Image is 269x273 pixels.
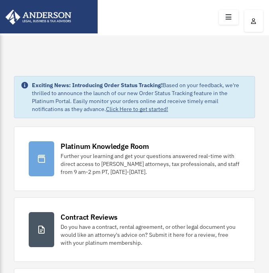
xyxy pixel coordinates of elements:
[61,141,149,151] div: Platinum Knowledge Room
[14,197,255,262] a: Contract Reviews Do you have a contract, rental agreement, or other legal document you would like...
[14,127,255,191] a: Platinum Knowledge Room Further your learning and get your questions answered real-time with dire...
[106,105,168,113] a: Click Here to get started!
[61,152,240,176] div: Further your learning and get your questions answered real-time with direct access to [PERSON_NAM...
[61,223,240,247] div: Do you have a contract, rental agreement, or other legal document you would like an attorney's ad...
[32,81,248,113] div: Based on your feedback, we're thrilled to announce the launch of our new Order Status Tracking fe...
[61,212,118,222] div: Contract Reviews
[32,82,163,89] strong: Exciting News: Introducing Order Status Tracking!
